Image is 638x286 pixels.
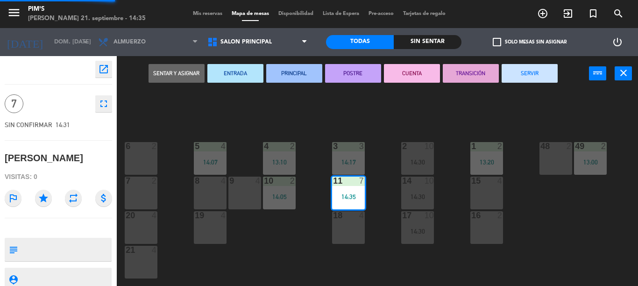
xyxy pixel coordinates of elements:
div: 4 [359,211,365,220]
button: SERVIR [502,64,558,83]
div: 1 [471,142,472,150]
div: 14:17 [332,159,365,165]
div: 13:10 [263,159,296,165]
div: 2 [290,177,296,185]
div: 4 [221,177,227,185]
div: 14:30 [401,193,434,200]
i: fullscreen [98,98,109,109]
div: 4 [255,177,261,185]
i: person_pin [8,274,18,285]
div: 9 [229,177,230,185]
button: ENTRADA [207,64,263,83]
i: attach_money [95,190,112,207]
div: 4 [152,211,157,220]
div: 48 [540,142,541,150]
div: 10 [425,177,434,185]
i: search [613,8,624,19]
div: [PERSON_NAME] [5,150,83,166]
i: arrow_drop_down [80,36,91,48]
div: 2 [497,142,503,150]
i: outlined_flag [5,190,21,207]
span: Mapa de mesas [227,11,274,16]
i: subject [8,244,18,255]
div: 13:00 [574,159,607,165]
div: Sin sentar [394,35,461,49]
button: close [615,66,632,80]
div: 13:20 [470,159,503,165]
button: Sentar y Asignar [149,64,205,83]
span: Lista de Espera [318,11,364,16]
i: exit_to_app [562,8,574,19]
i: turned_in_not [588,8,599,19]
i: menu [7,6,21,20]
label: Solo mesas sin asignar [493,38,567,46]
div: 2 [497,211,503,220]
span: Tarjetas de regalo [398,11,450,16]
span: 14:31 [56,121,70,129]
div: 3 [359,142,365,150]
span: Pre-acceso [364,11,398,16]
i: power_settings_new [612,36,623,48]
div: 4 [152,246,157,254]
div: 2 [152,177,157,185]
i: power_input [592,67,603,79]
i: add_circle_outline [537,8,548,19]
span: check_box_outline_blank [493,38,501,46]
i: open_in_new [98,64,109,75]
i: star [35,190,52,207]
button: TRANSICIÓN [443,64,499,83]
button: PRINCIPAL [266,64,322,83]
div: 14:07 [194,159,227,165]
span: 7 [5,94,23,113]
div: 4 [221,211,227,220]
i: repeat [65,190,82,207]
button: menu [7,6,21,23]
div: Todas [326,35,394,49]
span: SIN CONFIRMAR [5,121,52,129]
button: power_input [589,66,606,80]
button: CUENTA [384,64,440,83]
span: Almuerzo [113,39,146,45]
div: [PERSON_NAME] 21. septiembre - 14:35 [28,14,146,23]
button: open_in_new [95,61,112,78]
div: 7 [359,177,365,185]
button: fullscreen [95,95,112,112]
span: Disponibilidad [274,11,318,16]
div: 4 [497,177,503,185]
div: 2 [290,142,296,150]
button: POSTRE [325,64,381,83]
div: 15 [471,177,472,185]
div: Visitas: 0 [5,169,112,185]
div: 14:30 [401,228,434,235]
div: Pim's [28,5,146,14]
div: 2 [152,142,157,150]
i: close [618,67,629,79]
div: 2 [601,142,607,150]
div: 14:05 [263,193,296,200]
div: 14:30 [401,159,434,165]
div: 2 [567,142,572,150]
div: 14:35 [332,193,365,200]
span: Salón principal [220,39,272,45]
div: 4 [221,142,227,150]
span: Mis reservas [188,11,227,16]
div: 10 [425,211,434,220]
div: 16 [471,211,472,220]
div: 10 [425,142,434,150]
